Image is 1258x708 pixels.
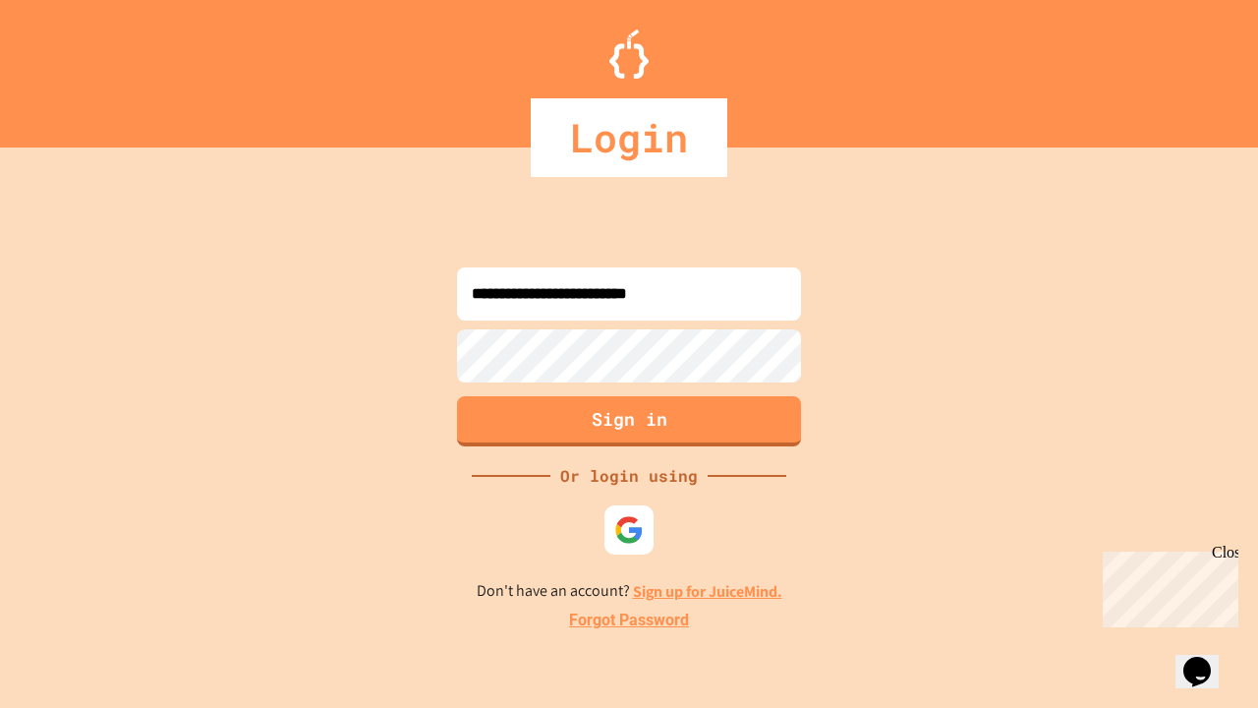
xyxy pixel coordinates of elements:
a: Sign up for JuiceMind. [633,581,782,602]
iframe: chat widget [1095,544,1238,627]
div: Chat with us now!Close [8,8,136,125]
div: Or login using [550,464,708,488]
button: Sign in [457,396,801,446]
div: Login [531,98,727,177]
img: google-icon.svg [614,515,644,545]
iframe: chat widget [1175,629,1238,688]
img: Logo.svg [609,29,649,79]
a: Forgot Password [569,609,689,632]
p: Don't have an account? [477,579,782,604]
